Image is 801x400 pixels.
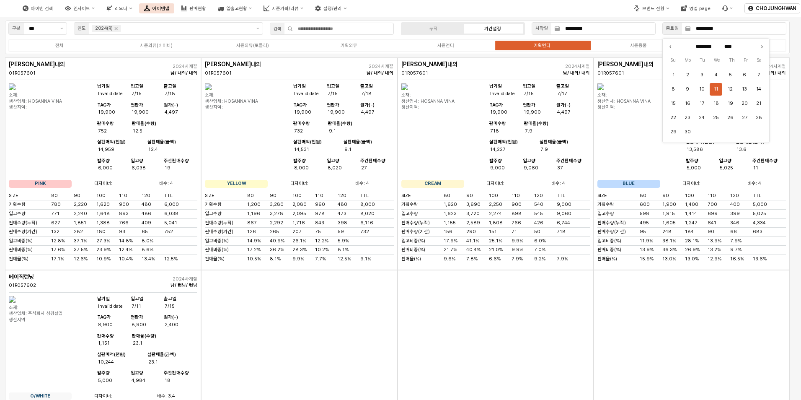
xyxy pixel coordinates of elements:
[724,83,736,96] button: 2024-09-12
[710,69,722,81] button: 2024-09-04
[752,97,765,110] button: 2024-09-21
[642,6,664,11] div: 브랜드 전환
[272,6,299,11] div: 시즌기획/리뷰
[78,25,86,32] div: 연도
[739,56,752,65] span: Fr
[139,3,174,13] button: 아이템맵
[494,42,590,49] label: 기획언더
[738,69,751,81] button: 2024-09-06
[535,25,548,32] div: 시작일
[341,43,357,48] div: 기획의류
[590,42,687,49] label: 시즌용품
[429,26,438,31] div: 누적
[274,25,281,32] div: 검색
[681,83,694,96] button: 2024-09-09
[667,83,680,96] button: 2024-09-08
[667,69,680,81] button: 2024-09-01
[101,3,137,13] button: 리오더
[484,26,501,31] div: 기간설정
[18,3,58,13] button: 아이템 검색
[690,6,711,11] div: 영업 page
[667,97,680,110] button: 2024-09-15
[666,56,680,65] span: Su
[140,43,173,48] div: 시즌의류(베이비)
[57,23,67,34] button: 제안 사항 표시
[666,42,674,51] button: Previous month
[398,42,494,49] label: 시즌언더
[253,23,263,34] button: 제안 사항 표시
[695,69,708,81] button: 2024-09-03
[95,25,113,32] div: 2024(R)
[710,56,725,65] span: We
[55,43,64,48] div: 전체
[60,3,100,13] button: 인사이트
[114,27,118,30] div: Remove 2024(R)
[738,83,751,96] button: 2024-09-13
[681,112,694,124] button: 2024-09-23
[724,69,736,81] button: 2024-09-05
[404,25,463,32] label: 누적
[189,6,206,11] div: 판매현황
[310,3,351,13] button: 설정/관리
[437,43,454,48] div: 시즌언더
[710,83,722,96] button: 2024-09-11
[630,43,647,48] div: 시즌용품
[108,42,204,49] label: 시즌의류(베이비)
[301,42,397,49] label: 기획의류
[236,43,269,48] div: 시즌의류(토들러)
[695,83,708,96] button: 2024-09-10
[752,112,765,124] button: 2024-09-28
[710,97,722,110] button: 2024-09-18
[724,56,739,65] span: Th
[724,97,736,110] button: 2024-09-19
[323,6,342,11] div: 설정/관리
[710,112,722,124] button: 2024-09-25
[752,56,766,65] span: Sa
[681,97,694,110] button: 2024-09-16
[757,42,766,51] button: Next month
[738,112,751,124] button: 2024-09-27
[667,126,680,138] button: 2024-09-29
[463,25,522,32] label: 기간설정
[204,42,301,49] label: 시즌의류(토들러)
[695,97,708,110] button: 2024-09-17
[752,69,765,81] button: 2024-09-07
[752,83,765,96] button: 2024-09-14
[258,3,308,13] button: 시즌기획/리뷰
[681,69,694,81] button: 2024-09-02
[534,43,550,48] div: 기획언더
[213,3,257,13] button: 입출고현황
[11,42,108,49] label: 전체
[676,3,716,13] button: 영업 page
[629,3,674,13] button: 브랜드 전환
[756,5,796,12] p: CHOJUNGHWAN
[695,112,708,124] button: 2024-09-24
[73,6,90,11] div: 인사이트
[115,6,127,11] div: 리오더
[31,6,53,11] div: 아이템 검색
[681,126,694,138] button: 2024-09-30
[680,56,695,65] span: Mo
[744,3,800,13] button: CHOJUNGHWAN
[667,112,680,124] button: 2024-09-22
[666,25,679,32] div: 종료일
[695,56,710,65] span: Tu
[724,112,736,124] button: 2024-09-26
[12,25,21,32] div: 구분
[176,3,211,13] button: 판매현황
[226,6,247,11] div: 입출고현황
[152,6,169,11] div: 아이템맵
[738,97,751,110] button: 2024-09-20
[717,3,738,13] div: 버그 제보 및 기능 개선 요청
